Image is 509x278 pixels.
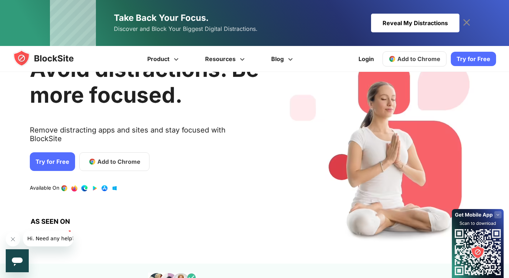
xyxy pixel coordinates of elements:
iframe: Message from company [23,231,73,246]
a: Resources [193,46,259,72]
img: chrome-icon.svg [389,55,396,62]
img: blocksite-icon.5d769676.svg [13,50,88,67]
a: Add to Chrome [383,51,446,66]
a: Product [135,46,193,72]
text: Available On [30,185,59,192]
text: Remove distracting apps and sites and stay focused with BlockSite [30,126,259,149]
span: Hi. Need any help? [4,5,52,11]
span: Add to Chrome [397,55,440,62]
a: Add to Chrome [79,152,149,171]
iframe: Close message [6,232,20,246]
a: Blog [259,46,307,72]
iframe: Button to launch messaging window [6,249,29,272]
span: Add to Chrome [97,157,140,166]
a: Login [354,50,378,68]
div: Reveal My Distractions [371,14,459,32]
span: Discover and Block Your Biggest Digital Distractions. [114,24,258,34]
span: Take Back Your Focus. [114,13,209,23]
a: Try for Free [30,152,75,171]
a: Try for Free [451,52,496,66]
h1: Avoid distractions. Be more focused. [30,56,259,108]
